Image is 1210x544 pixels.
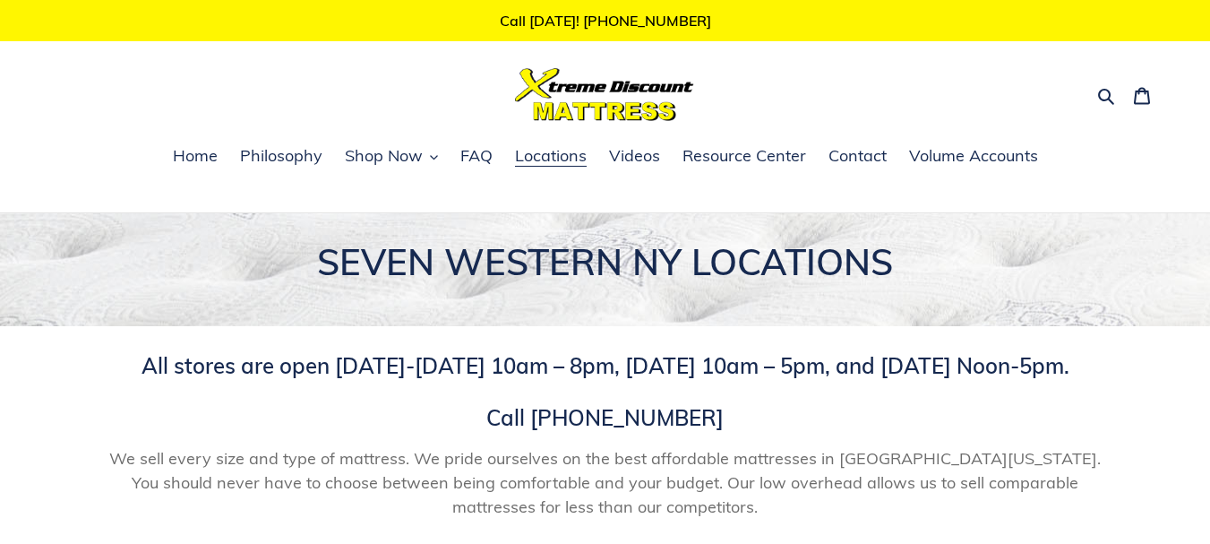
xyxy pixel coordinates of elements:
[451,143,502,170] a: FAQ
[909,145,1038,167] span: Volume Accounts
[336,143,447,170] button: Shop Now
[820,143,896,170] a: Contact
[900,143,1047,170] a: Volume Accounts
[345,145,423,167] span: Shop Now
[674,143,815,170] a: Resource Center
[142,352,1069,431] span: All stores are open [DATE]-[DATE] 10am – 8pm, [DATE] 10am – 5pm, and [DATE] Noon-5pm. Call [PHONE...
[240,145,322,167] span: Philosophy
[600,143,669,170] a: Videos
[609,145,660,167] span: Videos
[682,145,806,167] span: Resource Center
[515,68,694,121] img: Xtreme Discount Mattress
[231,143,331,170] a: Philosophy
[317,239,893,284] span: SEVEN WESTERN NY LOCATIONS
[515,145,587,167] span: Locations
[173,145,218,167] span: Home
[828,145,887,167] span: Contact
[164,143,227,170] a: Home
[460,145,493,167] span: FAQ
[506,143,596,170] a: Locations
